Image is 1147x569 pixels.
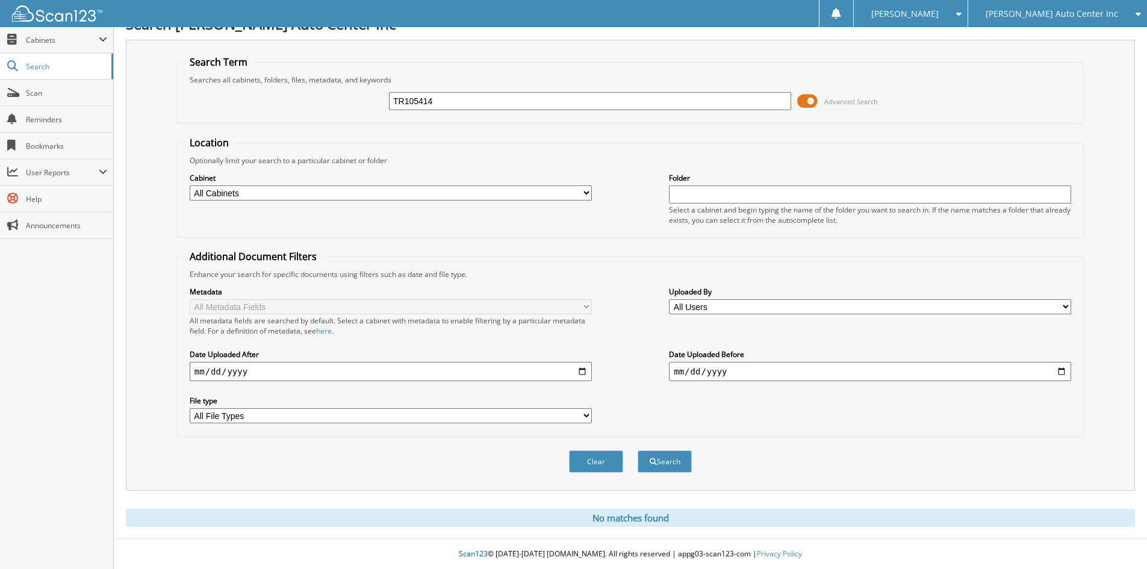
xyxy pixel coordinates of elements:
[126,509,1135,527] div: No matches found
[757,549,802,559] a: Privacy Policy
[569,450,623,473] button: Clear
[26,88,107,98] span: Scan
[26,35,99,45] span: Cabinets
[26,220,107,231] span: Announcements
[190,349,592,359] label: Date Uploaded After
[459,549,488,559] span: Scan123
[114,539,1147,569] div: © [DATE]-[DATE] [DOMAIN_NAME]. All rights reserved | appg03-scan123-com |
[1087,511,1147,569] iframe: Chat Widget
[986,10,1118,17] span: [PERSON_NAME] Auto Center Inc
[669,362,1071,381] input: end
[26,141,107,151] span: Bookmarks
[669,173,1071,183] label: Folder
[184,250,323,263] legend: Additional Document Filters
[316,326,332,336] a: here
[184,75,1077,85] div: Searches all cabinets, folders, files, metadata, and keywords
[190,396,592,406] label: File type
[190,362,592,381] input: start
[190,287,592,297] label: Metadata
[190,316,592,336] div: All metadata fields are searched by default. Select a cabinet with metadata to enable filtering b...
[824,97,878,106] span: Advanced Search
[26,167,99,178] span: User Reports
[184,269,1077,279] div: Enhance your search for specific documents using filters such as date and file type.
[669,205,1071,225] div: Select a cabinet and begin typing the name of the folder you want to search in. If the name match...
[638,450,692,473] button: Search
[26,61,105,72] span: Search
[12,5,102,22] img: scan123-logo-white.svg
[669,349,1071,359] label: Date Uploaded Before
[871,10,939,17] span: [PERSON_NAME]
[669,287,1071,297] label: Uploaded By
[184,136,235,149] legend: Location
[26,114,107,125] span: Reminders
[184,55,253,69] legend: Search Term
[190,173,592,183] label: Cabinet
[26,194,107,204] span: Help
[184,155,1077,166] div: Optionally limit your search to a particular cabinet or folder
